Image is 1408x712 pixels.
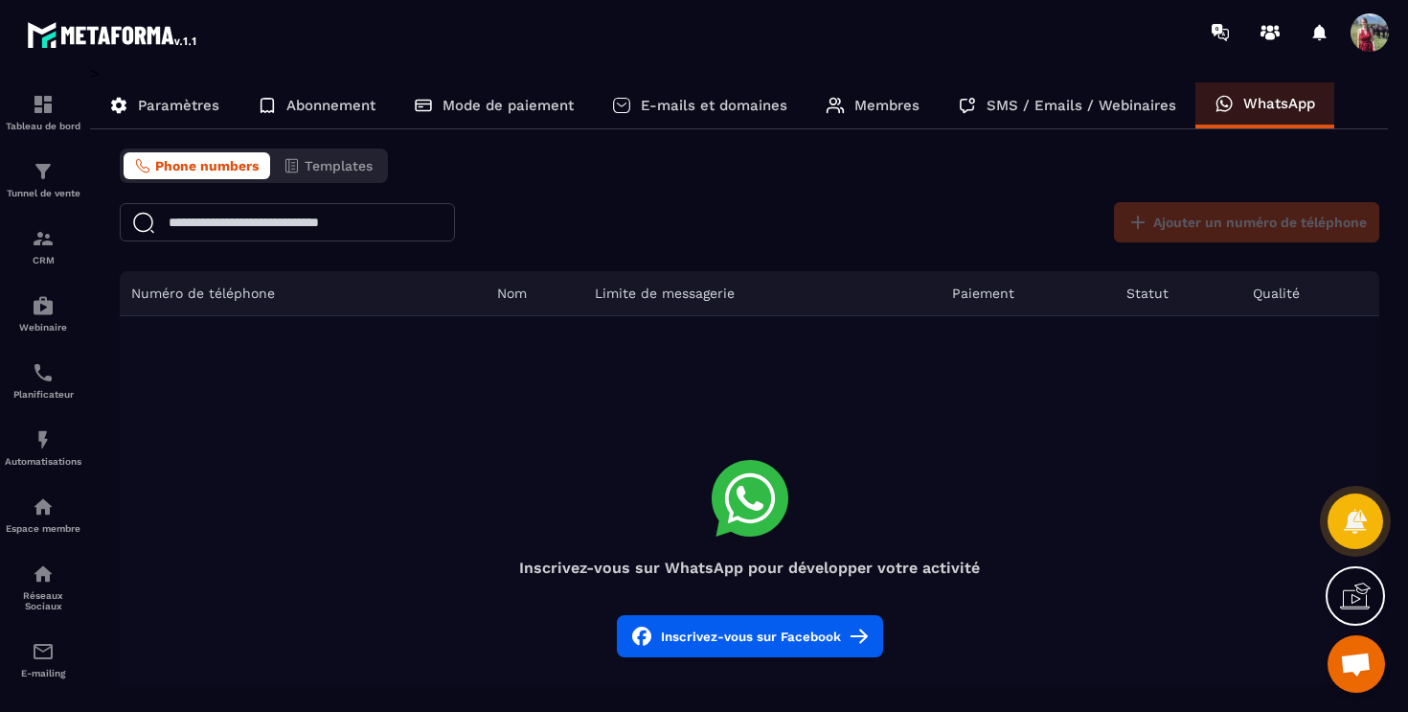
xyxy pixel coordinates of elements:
[941,271,1115,316] th: Paiement
[5,414,81,481] a: automationsautomationsAutomatisations
[5,548,81,626] a: social-networksocial-networkRéseaux Sociaux
[138,97,219,114] p: Paramètres
[5,188,81,198] p: Tunnel de vente
[1328,635,1385,693] a: Ouvrir le chat
[305,158,373,173] span: Templates
[5,626,81,693] a: emailemailE-mailing
[32,640,55,663] img: email
[124,152,270,179] button: Phone numbers
[27,17,199,52] img: logo
[5,347,81,414] a: schedulerschedulerPlanificateur
[583,271,941,316] th: Limite de messagerie
[32,563,55,586] img: social-network
[1115,271,1241,316] th: Statut
[286,97,375,114] p: Abonnement
[1241,271,1379,316] th: Qualité
[5,590,81,611] p: Réseaux Sociaux
[486,271,583,316] th: Nom
[32,495,55,518] img: automations
[5,481,81,548] a: automationsautomationsEspace membre
[641,97,787,114] p: E-mails et domaines
[5,280,81,347] a: automationsautomationsWebinaire
[617,615,883,657] button: Inscrivez-vous sur Facebook
[155,158,259,173] span: Phone numbers
[5,668,81,678] p: E-mailing
[5,121,81,131] p: Tableau de bord
[1243,95,1315,112] p: WhatsApp
[5,79,81,146] a: formationformationTableau de bord
[5,456,81,467] p: Automatisations
[32,428,55,451] img: automations
[32,361,55,384] img: scheduler
[272,152,384,179] button: Templates
[120,271,486,316] th: Numéro de téléphone
[443,97,574,114] p: Mode de paiement
[5,389,81,400] p: Planificateur
[32,294,55,317] img: automations
[32,93,55,116] img: formation
[5,146,81,213] a: formationformationTunnel de vente
[32,160,55,183] img: formation
[5,523,81,534] p: Espace membre
[854,97,920,114] p: Membres
[5,213,81,280] a: formationformationCRM
[5,322,81,333] p: Webinaire
[5,255,81,265] p: CRM
[32,227,55,250] img: formation
[987,97,1176,114] p: SMS / Emails / Webinaires
[120,559,1379,577] h4: Inscrivez-vous sur WhatsApp pour développer votre activité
